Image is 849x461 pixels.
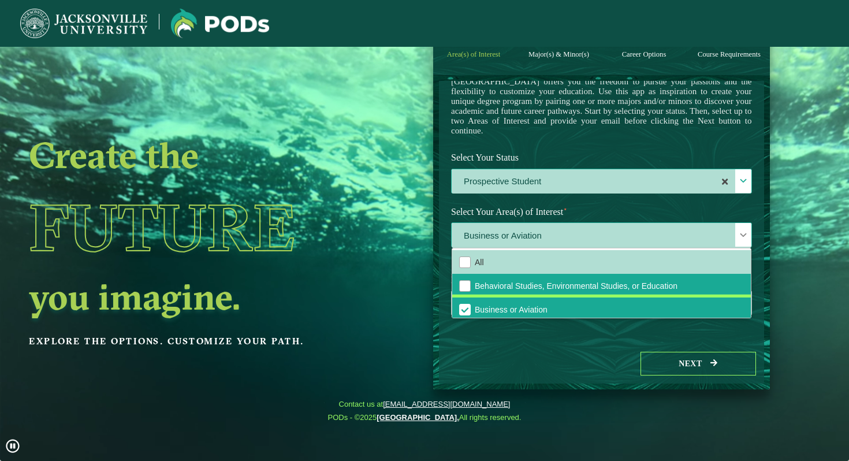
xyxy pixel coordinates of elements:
[451,250,455,256] sup: ⋆
[452,223,751,248] span: Business or Aviation
[328,400,522,409] span: Contact us at
[452,169,751,194] label: Prospective Student
[698,50,761,58] span: Course Requirements
[442,202,761,223] label: Select Your Area(s) of Interest
[29,280,353,313] h2: you imagine.
[451,77,752,136] p: [GEOGRAPHIC_DATA] offers you the freedom to pursue your passions and the flexibility to customize...
[563,205,568,213] sup: ⋆
[171,9,269,38] img: Jacksonville University logo
[20,9,147,38] img: Jacksonville University logo
[383,400,510,408] a: [EMAIL_ADDRESS][DOMAIN_NAME]
[451,251,752,262] p: Maximum 2 selections are allowed
[452,298,751,321] li: Business or Aviation
[29,175,353,280] h1: Future
[622,50,666,58] span: Career Options
[475,305,548,314] span: Business or Aviation
[475,258,484,267] span: All
[452,274,751,298] li: Behavioral Studies, Environmental Studies, or Education
[29,139,353,171] h2: Create the
[442,269,761,291] label: Enter your email below to receive a summary of the POD that you create.
[29,333,353,350] p: Explore the options. Customize your path.
[475,281,677,291] span: Behavioral Studies, Environmental Studies, or Education
[442,147,761,169] label: Select Your Status
[451,291,752,315] input: Enter your email
[447,50,500,58] span: Area(s) of Interest
[452,250,751,274] li: All
[641,352,756,376] button: Next
[328,413,522,422] span: PODs - ©2025 All rights reserved.
[377,413,459,422] a: [GEOGRAPHIC_DATA].
[528,50,589,58] span: Major(s) & Minor(s)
